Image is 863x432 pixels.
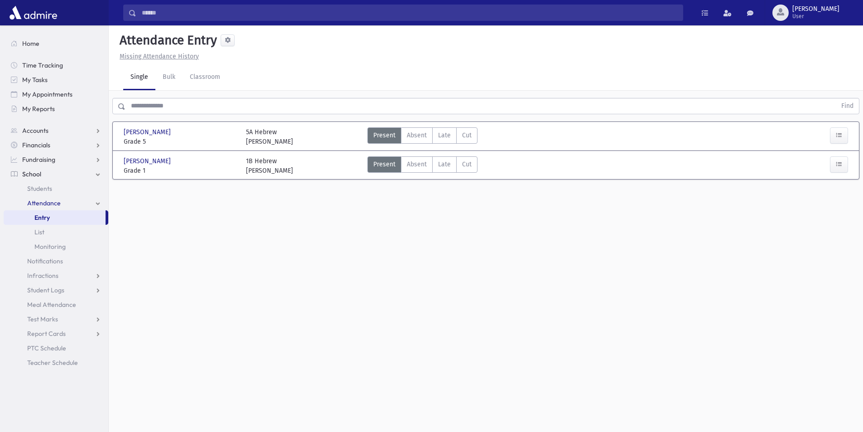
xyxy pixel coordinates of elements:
span: PTC Schedule [27,344,66,352]
span: Present [373,131,395,140]
span: Students [27,184,52,193]
span: Teacher Schedule [27,359,78,367]
a: Monitoring [4,239,108,254]
a: My Appointments [4,87,108,102]
span: Grade 1 [124,166,237,175]
a: Entry [4,210,106,225]
a: Classroom [183,65,227,90]
a: Test Marks [4,312,108,326]
a: Fundraising [4,152,108,167]
span: Absent [407,131,427,140]
span: My Reports [22,105,55,113]
span: Grade 5 [124,137,237,146]
a: Teacher Schedule [4,355,108,370]
a: Students [4,181,108,196]
span: Late [438,160,451,169]
span: Late [438,131,451,140]
img: AdmirePro [7,4,59,22]
span: Student Logs [27,286,64,294]
h5: Attendance Entry [116,33,217,48]
span: Entry [34,214,50,222]
a: Time Tracking [4,58,108,73]
a: My Reports [4,102,108,116]
span: [PERSON_NAME] [124,127,173,137]
span: Fundraising [22,155,55,164]
a: Student Logs [4,283,108,297]
span: List [34,228,44,236]
a: Home [4,36,108,51]
span: Notifications [27,257,63,265]
a: My Tasks [4,73,108,87]
div: AttTypes [367,156,477,175]
span: Report Cards [27,330,66,338]
a: PTC Schedule [4,341,108,355]
a: Attendance [4,196,108,210]
a: Accounts [4,123,108,138]
span: Absent [407,160,427,169]
span: [PERSON_NAME] [792,5,839,13]
a: Single [123,65,155,90]
a: List [4,225,108,239]
span: Home [22,39,39,48]
a: Missing Attendance History [116,53,199,60]
span: My Appointments [22,90,72,98]
input: Search [136,5,683,21]
span: Financials [22,141,50,149]
span: Infractions [27,272,58,280]
span: [PERSON_NAME] [124,156,173,166]
a: Notifications [4,254,108,268]
u: Missing Attendance History [120,53,199,60]
div: 5A Hebrew [PERSON_NAME] [246,127,293,146]
span: My Tasks [22,76,48,84]
a: Infractions [4,268,108,283]
div: 1B Hebrew [PERSON_NAME] [246,156,293,175]
a: Bulk [155,65,183,90]
span: Accounts [22,126,48,135]
span: School [22,170,41,178]
span: Meal Attendance [27,301,76,309]
a: Meal Attendance [4,297,108,312]
span: Present [373,160,395,169]
div: AttTypes [367,127,477,146]
span: Cut [462,160,472,169]
a: Financials [4,138,108,152]
span: Cut [462,131,472,140]
span: Time Tracking [22,61,63,69]
span: Attendance [27,199,61,207]
span: Monitoring [34,243,66,251]
span: User [792,13,839,20]
button: Find [836,98,859,114]
span: Test Marks [27,315,58,323]
a: School [4,167,108,181]
a: Report Cards [4,326,108,341]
